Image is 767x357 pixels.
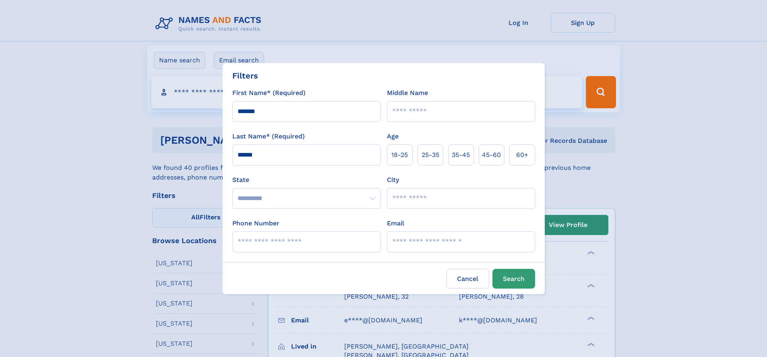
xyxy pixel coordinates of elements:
[387,219,404,228] label: Email
[232,88,306,98] label: First Name* (Required)
[422,150,439,160] span: 25‑35
[492,269,535,289] button: Search
[452,150,470,160] span: 35‑45
[232,132,305,141] label: Last Name* (Required)
[387,88,428,98] label: Middle Name
[232,70,258,82] div: Filters
[482,150,501,160] span: 45‑60
[516,150,528,160] span: 60+
[387,175,399,185] label: City
[447,269,489,289] label: Cancel
[391,150,408,160] span: 18‑25
[232,175,380,185] label: State
[387,132,399,141] label: Age
[232,219,279,228] label: Phone Number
